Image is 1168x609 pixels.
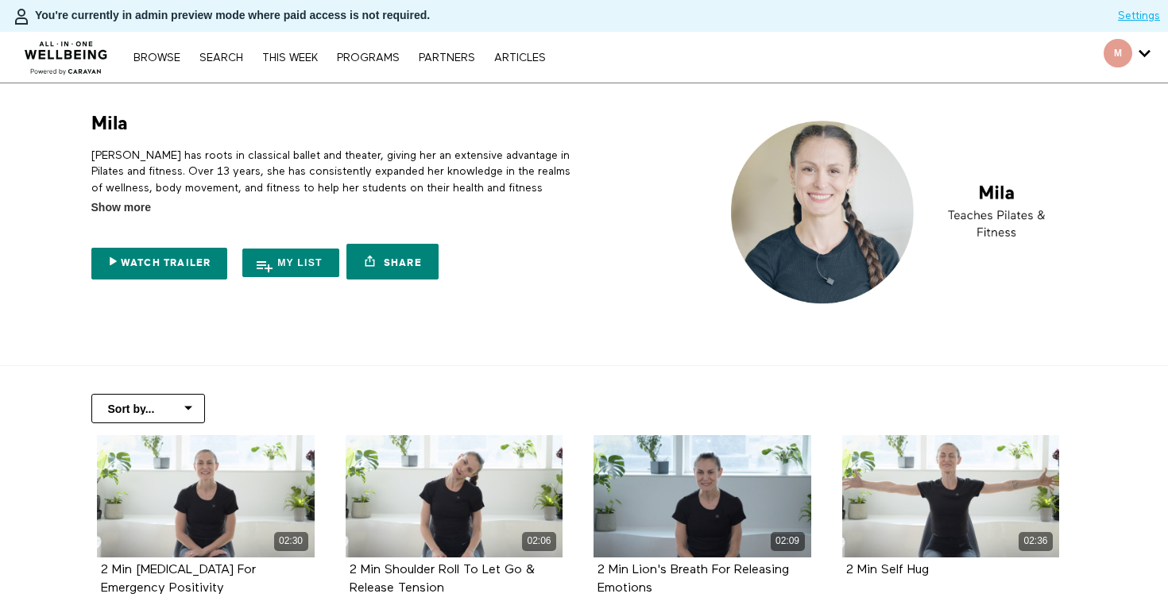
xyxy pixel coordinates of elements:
a: Browse [126,52,188,64]
a: Settings [1118,8,1160,24]
img: CARAVAN [18,29,114,77]
a: Search [191,52,251,64]
a: 2 Min Lion's Breath For Releasing Emotions 02:09 [594,435,811,557]
strong: 2 Min Deep Breathing For Emergency Positivity [101,564,256,595]
a: 2 Min [MEDICAL_DATA] For Emergency Positivity [101,564,256,594]
button: My list [242,249,339,277]
nav: Primary [126,49,553,65]
a: 2 Min Shoulder Roll To Let Go & Release Tension [350,564,535,594]
a: 2 Min Self Hug 02:36 [842,435,1060,557]
h1: Mila [91,111,128,136]
a: THIS WEEK [254,52,326,64]
div: 02:06 [522,532,556,550]
a: Watch Trailer [91,248,228,279]
a: PARTNERS [411,52,483,64]
img: person-bdfc0eaa9744423c596e6e1c01710c89950b1dff7c83b5d61d716cfd8139584f.svg [12,7,31,26]
span: Show more [91,199,151,216]
p: [PERSON_NAME] has roots in classical ballet and theater, giving her an extensive advantage in Pil... [91,148,578,212]
a: 2 Min Self Hug [846,564,929,576]
strong: 2 Min Lion's Breath For Releasing Emotions [598,564,789,595]
a: ARTICLES [486,52,554,64]
a: 2 Min Deep Breathing For Emergency Positivity 02:30 [97,435,315,557]
a: 2 Min Shoulder Roll To Let Go & Release Tension 02:06 [346,435,563,557]
div: 02:09 [771,532,805,550]
a: PROGRAMS [329,52,408,64]
strong: 2 Min Shoulder Roll To Let Go & Release Tension [350,564,535,595]
a: Share [346,244,439,279]
a: 2 Min Lion's Breath For Releasing Emotions [598,564,789,594]
strong: 2 Min Self Hug [846,564,929,576]
img: Mila [717,111,1077,314]
div: 02:30 [274,532,308,550]
div: Secondary [1092,32,1162,83]
div: 02:36 [1019,532,1053,550]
